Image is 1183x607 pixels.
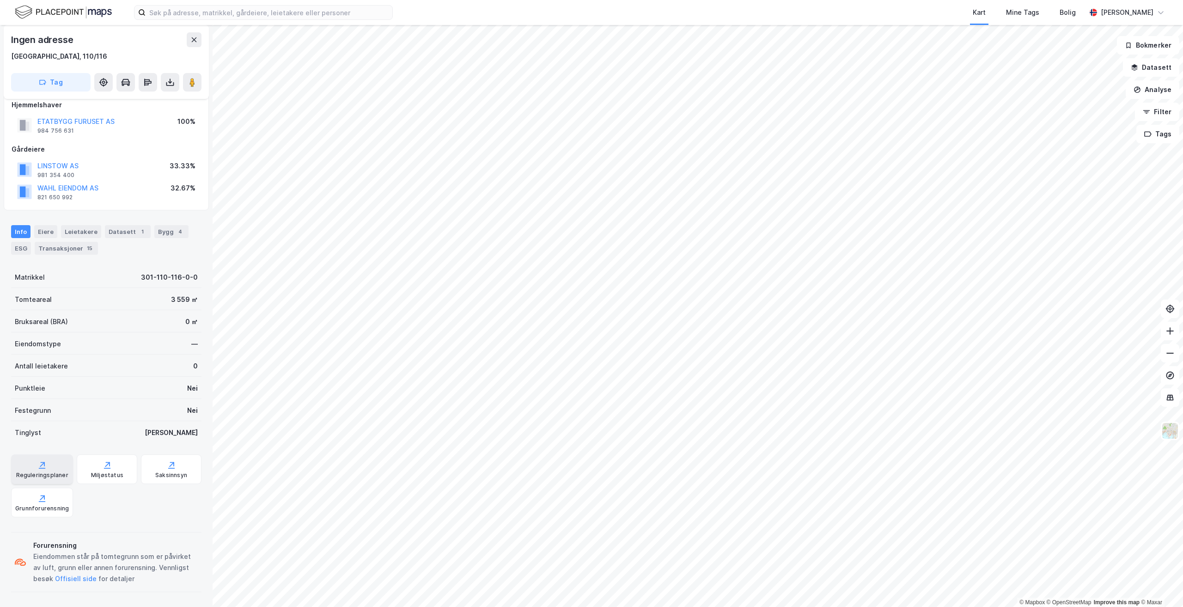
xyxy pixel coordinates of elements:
div: Info [11,225,30,238]
div: Gårdeiere [12,144,201,155]
div: Nei [187,383,198,394]
div: Reguleringsplaner [16,472,68,479]
div: Tomteareal [15,294,52,305]
div: 32.67% [171,183,195,194]
div: Antall leietakere [15,361,68,372]
div: Bygg [154,225,189,238]
div: 0 [193,361,198,372]
button: Analyse [1126,80,1179,99]
div: 100% [177,116,195,127]
iframe: Chat Widget [1137,563,1183,607]
img: Z [1161,422,1179,440]
div: Eiere [34,225,57,238]
div: Bolig [1060,7,1076,18]
div: Tinglyst [15,427,41,438]
div: Leietakere [61,225,101,238]
button: Bokmerker [1117,36,1179,55]
div: 3 559 ㎡ [171,294,198,305]
div: [PERSON_NAME] [1101,7,1153,18]
button: Tag [11,73,91,92]
div: 4 [176,227,185,236]
button: Filter [1135,103,1179,121]
a: OpenStreetMap [1047,599,1092,606]
div: 821 650 992 [37,194,73,201]
a: Improve this map [1094,599,1140,606]
div: Kart [973,7,986,18]
div: [PERSON_NAME] [145,427,198,438]
div: Nei [187,405,198,416]
div: 33.33% [170,160,195,172]
div: 0 ㎡ [185,316,198,327]
div: Eiendomstype [15,338,61,349]
div: Punktleie [15,383,45,394]
div: Festegrunn [15,405,51,416]
div: Eiendommen står på tomtegrunn som er påvirket av luft, grunn eller annen forurensning. Vennligst ... [33,551,198,584]
div: 1 [138,227,147,236]
input: Søk på adresse, matrikkel, gårdeiere, leietakere eller personer [146,6,392,19]
div: Matrikkel [15,272,45,283]
div: Kontrollprogram for chat [1137,563,1183,607]
div: 301-110-116-0-0 [141,272,198,283]
button: Datasett [1123,58,1179,77]
div: Forurensning [33,540,198,551]
div: Hjemmelshaver [12,99,201,110]
div: 15 [85,244,94,253]
div: Bruksareal (BRA) [15,316,68,327]
button: Tags [1136,125,1179,143]
div: Ingen adresse [11,32,75,47]
div: Grunnforurensning [15,505,69,512]
div: Transaksjoner [35,242,98,255]
div: Saksinnsyn [155,472,187,479]
div: 984 756 631 [37,127,74,135]
div: [GEOGRAPHIC_DATA], 110/116 [11,51,107,62]
div: — [191,338,198,349]
div: 981 354 400 [37,172,74,179]
a: Mapbox [1019,599,1045,606]
img: logo.f888ab2527a4732fd821a326f86c7f29.svg [15,4,112,20]
div: Datasett [105,225,151,238]
div: ESG [11,242,31,255]
div: Mine Tags [1006,7,1039,18]
div: Miljøstatus [91,472,123,479]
